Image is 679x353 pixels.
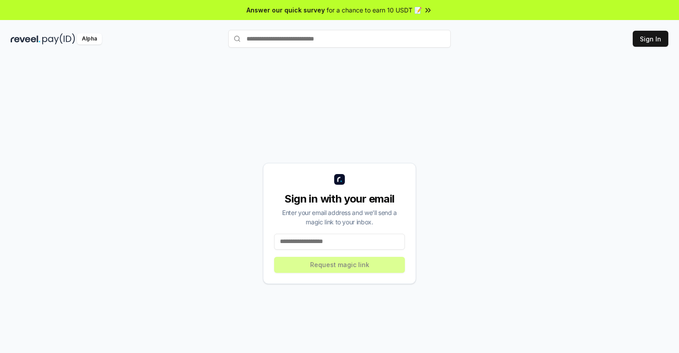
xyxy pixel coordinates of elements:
[11,33,40,45] img: reveel_dark
[247,5,325,15] span: Answer our quick survey
[334,174,345,185] img: logo_small
[274,192,405,206] div: Sign in with your email
[633,31,668,47] button: Sign In
[327,5,422,15] span: for a chance to earn 10 USDT 📝
[42,33,75,45] img: pay_id
[77,33,102,45] div: Alpha
[274,208,405,227] div: Enter your email address and we’ll send a magic link to your inbox.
